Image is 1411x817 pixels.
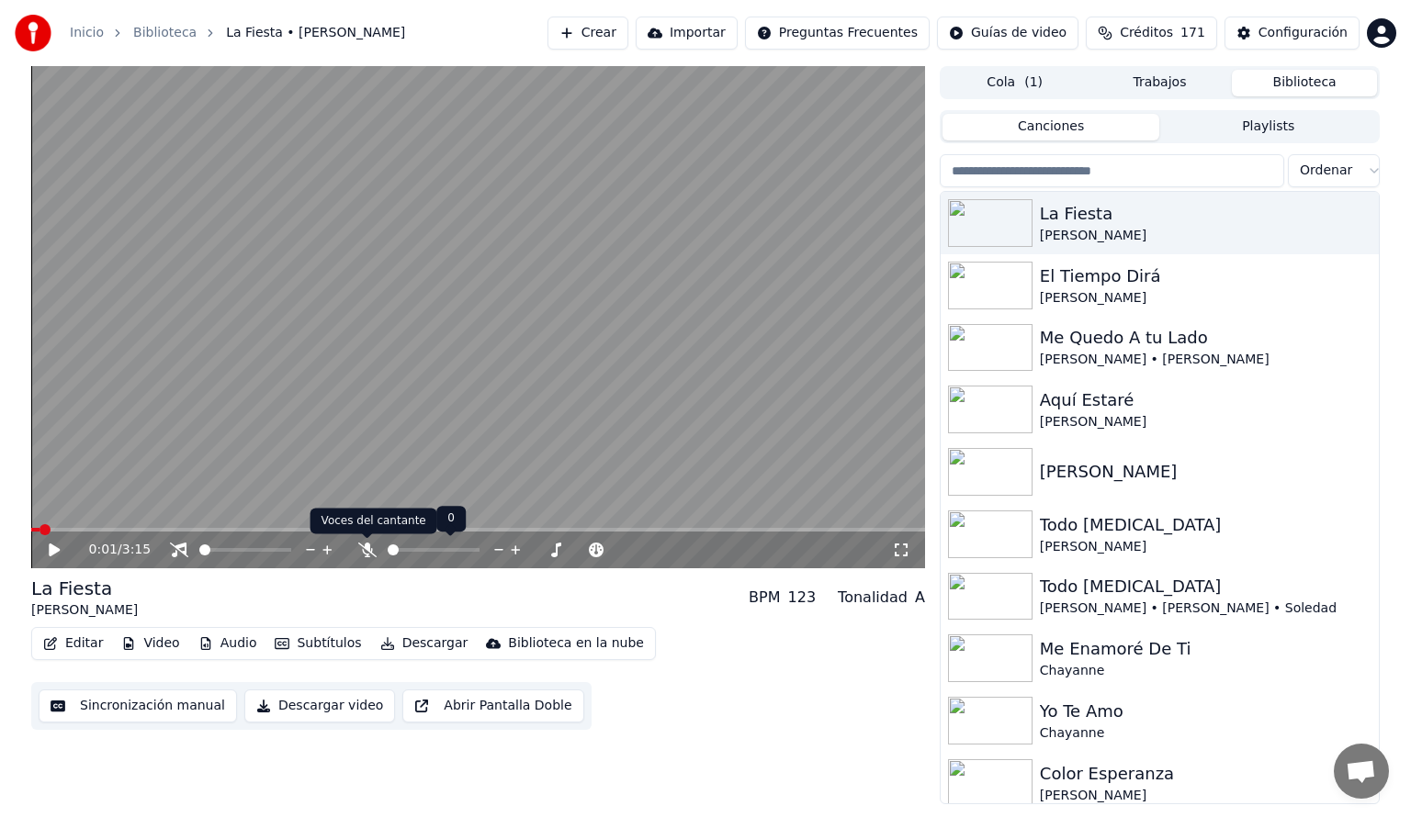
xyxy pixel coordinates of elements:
div: 0 [436,506,466,532]
div: Voces del cantante [310,509,437,534]
span: Ordenar [1300,162,1352,180]
div: La Fiesta [1040,201,1371,227]
button: Créditos171 [1086,17,1217,50]
button: Editar [36,631,110,656]
div: Color Esperanza [1040,761,1371,787]
span: Créditos [1120,24,1173,42]
div: Aquí Estaré [1040,387,1371,413]
div: [PERSON_NAME] [1040,289,1371,308]
div: [PERSON_NAME] [1040,538,1371,556]
button: Biblioteca [1232,70,1377,96]
span: 3:15 [122,541,151,559]
button: Subtítulos [267,631,368,656]
div: [PERSON_NAME] [1040,413,1371,431]
button: Trabajos [1088,70,1233,96]
div: Chayanne [1040,662,1371,680]
div: El Tiempo Dirá [1040,263,1371,289]
button: Configuración [1225,17,1360,50]
div: Todo [MEDICAL_DATA] [1040,574,1371,599]
button: Cola [943,70,1088,96]
div: / [89,541,133,559]
button: Playlists [1159,114,1377,140]
div: Configuración [1259,24,1348,42]
button: Descargar video [244,689,395,722]
div: [PERSON_NAME] [1040,787,1371,805]
button: Importar [636,17,738,50]
div: A [915,587,925,609]
button: Preguntas Frecuentes [745,17,930,50]
div: [PERSON_NAME] [1040,227,1371,245]
nav: breadcrumb [70,24,405,42]
div: Chayanne [1040,724,1371,743]
div: Me Quedo A tu Lado [1040,325,1371,351]
button: Abrir Pantalla Doble [402,689,583,722]
div: Biblioteca en la nube [508,634,644,653]
span: La Fiesta • [PERSON_NAME] [226,24,405,42]
div: BPM [749,587,780,609]
span: 171 [1180,24,1205,42]
div: 123 [788,587,817,609]
a: Chat abierto [1334,744,1389,799]
a: Inicio [70,24,104,42]
span: 0:01 [89,541,118,559]
button: Video [114,631,186,656]
div: La Fiesta [31,576,138,601]
div: Todo [MEDICAL_DATA] [1040,512,1371,538]
div: Me Enamoré De Ti [1040,636,1371,662]
div: Tonalidad [838,587,908,609]
button: Descargar [373,631,476,656]
button: Sincronización manual [39,689,237,722]
button: Crear [547,17,628,50]
div: [PERSON_NAME] [1040,459,1371,485]
button: Canciones [943,114,1160,140]
div: Yo Te Amo [1040,699,1371,724]
span: ( 1 ) [1024,73,1043,92]
div: [PERSON_NAME] • [PERSON_NAME] [1040,351,1371,369]
button: Guías de video [937,17,1078,50]
button: Audio [191,631,265,656]
img: youka [15,15,51,51]
a: Biblioteca [133,24,197,42]
div: [PERSON_NAME] [31,601,138,620]
div: [PERSON_NAME] • [PERSON_NAME] • Soledad [1040,599,1371,618]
